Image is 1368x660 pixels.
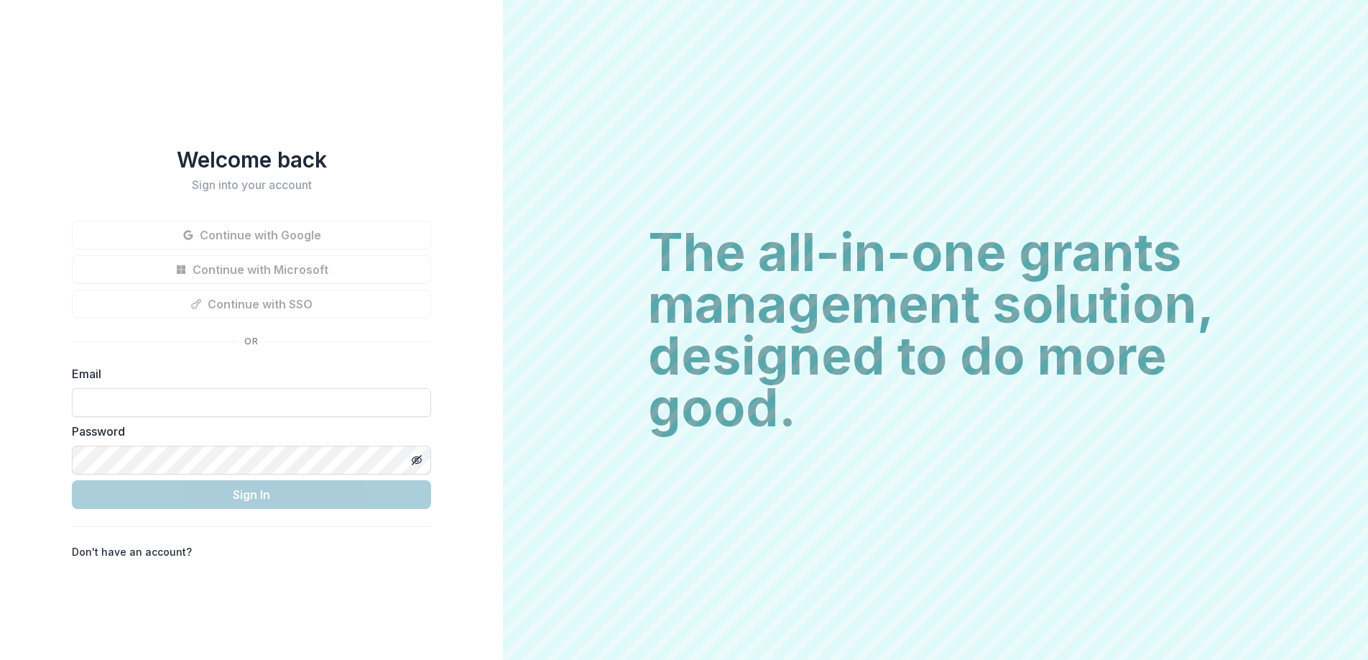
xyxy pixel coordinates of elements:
button: Continue with SSO [72,290,431,318]
button: Toggle password visibility [405,449,428,472]
button: Continue with Microsoft [72,255,431,284]
p: Don't have an account? [72,544,192,559]
h1: Welcome back [72,147,431,173]
label: Email [72,365,422,382]
label: Password [72,423,422,440]
h2: Sign into your account [72,178,431,192]
button: Sign In [72,480,431,509]
button: Continue with Google [72,221,431,249]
